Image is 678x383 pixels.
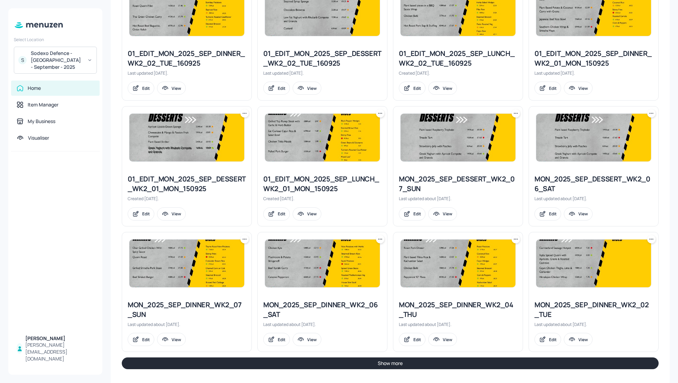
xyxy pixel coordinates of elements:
div: Last updated [DATE]. [263,70,382,76]
div: Last updated about [DATE]. [534,321,653,327]
div: Edit [413,337,421,343]
div: MON_2025_SEP_DINNER_WK2_02_TUE [534,300,653,319]
div: Last updated about [DATE]. [534,196,653,202]
div: 01_EDIT_MON_2025_SEP_DINNER_WK2_01_MON_150925 [534,49,653,68]
img: 2025-05-13-1747151174292i4g1qrcejv.jpeg [536,114,651,161]
div: Edit [413,85,421,91]
div: View [443,211,452,217]
div: Edit [142,211,150,217]
div: View [307,211,317,217]
div: View [172,337,181,343]
div: Last updated [DATE]. [534,70,653,76]
img: 2025-05-08-174670791069288rujbmpdx.jpeg [536,240,651,287]
div: View [578,85,588,91]
img: 2025-05-20-1747740639646etna42jsom7.jpeg [129,114,244,161]
div: Home [28,85,41,92]
div: Sodexo Defence - [GEOGRAPHIC_DATA] - September - 2025 [31,50,83,71]
div: 01_EDIT_MON_2025_SEP_DESSERT_WK2_02_TUE_160925 [263,49,382,68]
div: Edit [549,337,557,343]
div: [PERSON_NAME] [25,335,94,342]
div: 01_EDIT_MON_2025_SEP_DINNER_WK2_02_TUE_160925 [128,49,246,68]
div: View [172,211,181,217]
div: Select Location [14,37,97,43]
div: 01_EDIT_MON_2025_SEP_LUNCH_WK2_01_MON_150925 [263,174,382,194]
div: View [443,85,452,91]
div: View [578,211,588,217]
div: View [307,85,317,91]
div: Visualiser [28,134,49,141]
div: 01_EDIT_MON_2025_SEP_DESSERT_WK2_01_MON_150925 [128,174,246,194]
div: View [307,337,317,343]
div: View [578,337,588,343]
img: 2025-05-13-1747151174292i4g1qrcejv.jpeg [401,114,515,161]
div: MON_2025_SEP_DINNER_WK2_06_SAT [263,300,382,319]
div: MON_2025_SEP_DINNER_WK2_07_SUN [128,300,246,319]
button: Show more [122,357,659,369]
img: 2025-05-08-1746705680877yauq63gr7pb.jpeg [265,114,380,161]
div: My Business [28,118,55,125]
div: [PERSON_NAME][EMAIL_ADDRESS][DOMAIN_NAME] [25,342,94,362]
div: Last updated about [DATE]. [128,321,246,327]
div: MON_2025_SEP_DESSERT_WK2_07_SUN [399,174,517,194]
div: Last updated about [DATE]. [263,321,382,327]
div: Edit [549,85,557,91]
div: Created [DATE]. [399,70,517,76]
div: Last updated about [DATE]. [399,321,517,327]
div: Created [DATE]. [263,196,382,202]
div: S [18,56,27,64]
div: View [172,85,181,91]
div: MON_2025_SEP_DINNER_WK2_04_THU [399,300,517,319]
div: View [443,337,452,343]
div: Last updated [DATE]. [128,70,246,76]
div: Edit [278,337,285,343]
div: Edit [142,337,150,343]
div: Edit [142,85,150,91]
img: 2025-09-10-17575131377769sdwh0596tq.jpeg [265,240,380,287]
div: Last updated about [DATE]. [399,196,517,202]
div: 01_EDIT_MON_2025_SEP_LUNCH_WK2_02_TUE_160925 [399,49,517,68]
div: Edit [278,211,285,217]
img: 2025-09-10-17575127347206uvclk10dus.jpeg [401,240,515,287]
div: MON_2025_SEP_DESSERT_WK2_06_SAT [534,174,653,194]
img: 2025-09-10-17575134573947k5iekhzmnb.jpeg [129,240,244,287]
div: Edit [278,85,285,91]
div: Edit [549,211,557,217]
div: Edit [413,211,421,217]
div: Created [DATE]. [128,196,246,202]
div: Item Manager [28,101,58,108]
